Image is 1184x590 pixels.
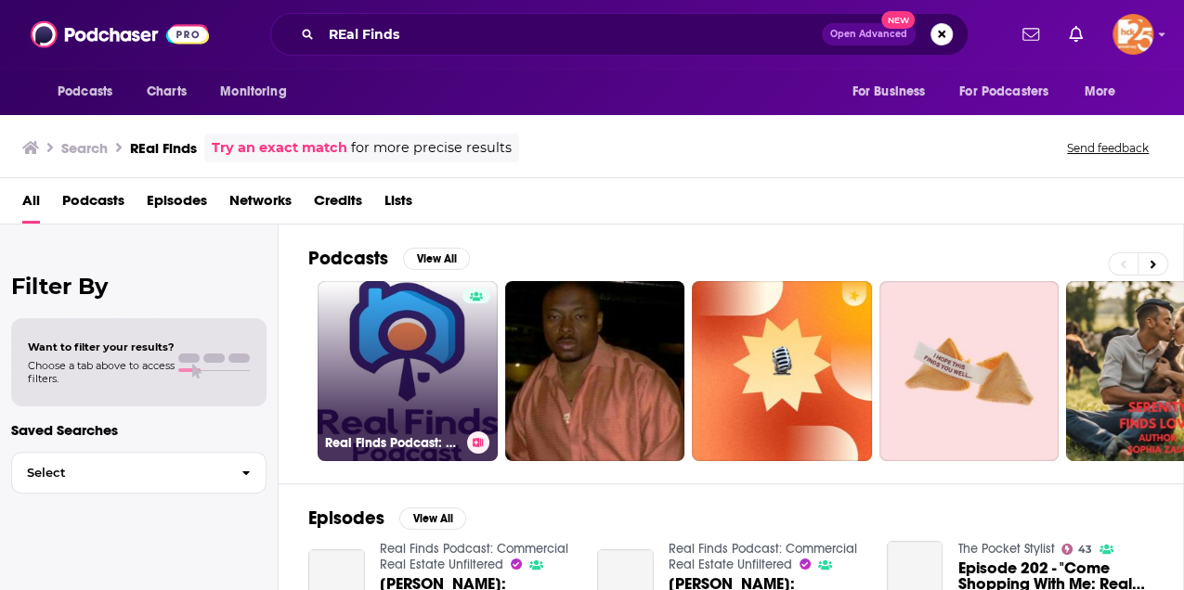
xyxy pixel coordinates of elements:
span: Want to filter your results? [28,340,175,353]
span: 43 [1078,545,1092,554]
span: Logged in as kerrifulks [1112,14,1153,55]
h2: Podcasts [308,247,388,270]
span: Open Advanced [830,30,907,39]
span: Charts [147,79,187,105]
a: PodcastsView All [308,247,470,270]
a: Real Finds Podcast: Commercial Real Estate Unfiltered [318,281,498,461]
a: Podcasts [62,186,124,224]
button: open menu [45,74,137,109]
h3: REal Finds [130,139,197,157]
p: Saved Searches [11,421,267,439]
span: Select [12,467,227,479]
div: Search podcasts, credits, & more... [270,13,969,56]
span: For Business [852,79,925,105]
button: View All [399,507,466,530]
button: Send feedback [1061,140,1154,156]
span: Choose a tab above to access filters. [28,359,175,385]
span: New [881,11,915,29]
a: All [22,186,40,224]
img: Podchaser - Follow, Share and Rate Podcasts [31,17,209,52]
a: The Pocket Stylist [957,541,1054,557]
button: open menu [1072,74,1139,109]
span: For Podcasters [959,79,1048,105]
h2: Filter By [11,273,267,300]
a: Charts [135,74,198,109]
span: for more precise results [351,137,512,159]
a: Show notifications dropdown [1061,19,1090,50]
button: Show profile menu [1112,14,1153,55]
span: Monitoring [220,79,286,105]
a: Lists [384,186,412,224]
img: User Profile [1112,14,1153,55]
button: open menu [207,74,310,109]
h3: Real Finds Podcast: Commercial Real Estate Unfiltered [325,435,460,451]
a: Networks [229,186,292,224]
span: Podcasts [58,79,112,105]
a: Real Finds Podcast: Commercial Real Estate Unfiltered [669,541,857,572]
button: Open AdvancedNew [822,23,916,45]
input: Search podcasts, credits, & more... [321,19,822,49]
a: Episodes [147,186,207,224]
button: Select [11,452,267,494]
button: open menu [839,74,948,109]
h2: Episodes [308,507,384,530]
a: Real Finds Podcast: Commercial Real Estate Unfiltered [380,541,568,572]
a: Show notifications dropdown [1015,19,1047,50]
a: Credits [314,186,362,224]
h3: Search [61,139,108,157]
button: open menu [947,74,1075,109]
a: 43 [1061,544,1092,555]
span: More [1085,79,1116,105]
button: View All [403,248,470,270]
a: EpisodesView All [308,507,466,530]
a: Try an exact match [212,137,347,159]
